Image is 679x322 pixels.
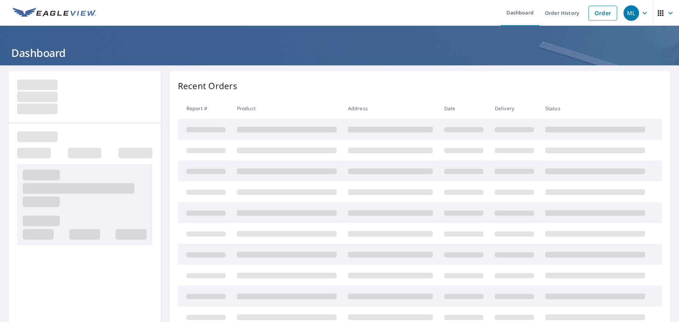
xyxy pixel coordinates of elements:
[178,98,231,119] th: Report #
[178,80,237,92] p: Recent Orders
[8,46,671,60] h1: Dashboard
[540,98,651,119] th: Status
[489,98,540,119] th: Delivery
[439,98,489,119] th: Date
[588,6,617,21] a: Order
[623,5,639,21] div: ML
[342,98,439,119] th: Address
[13,8,96,18] img: EV Logo
[231,98,342,119] th: Product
